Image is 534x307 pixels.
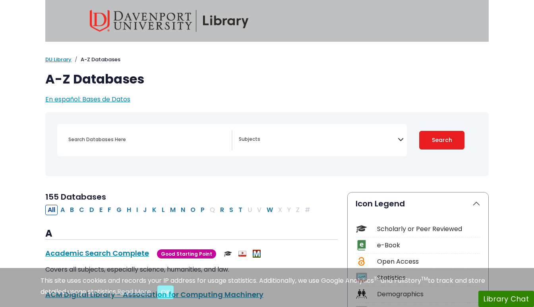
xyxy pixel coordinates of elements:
[188,205,198,215] button: Filter Results O
[45,191,106,202] span: 155 Databases
[87,205,97,215] button: Filter Results D
[348,192,488,215] button: Icon Legend
[356,256,366,267] img: Icon Open Access
[45,56,489,64] nav: breadcrumb
[45,56,72,63] a: DU Library
[159,205,167,215] button: Filter Results L
[45,205,58,215] button: All
[238,250,246,258] img: Audio & Video
[45,248,149,258] a: Academic Search Complete
[356,223,367,234] img: Icon Scholarly or Peer Reviewed
[374,275,381,282] sup: TM
[377,257,480,266] div: Open Access
[157,286,174,299] button: Close
[45,95,130,104] a: En español: Bases de Datos
[134,205,140,215] button: Filter Results I
[239,137,398,143] textarea: Search
[45,205,313,214] div: Alpha-list to filter by first letter of database name
[377,224,480,234] div: Scholarly or Peer Reviewed
[68,205,76,215] button: Filter Results B
[218,205,226,215] button: Filter Results R
[45,265,338,274] p: Covers all subjects, especially science, humanities, and law.
[253,250,261,258] img: MeL (Michigan electronic Library)
[356,240,367,251] img: Icon e-Book
[64,134,232,145] input: Search database by title or keyword
[236,205,245,215] button: Filter Results T
[264,205,275,215] button: Filter Results W
[90,10,249,32] img: Davenport University Library
[77,205,87,215] button: Filter Results C
[150,205,159,215] button: Filter Results K
[227,205,236,215] button: Filter Results S
[168,205,178,215] button: Filter Results M
[157,249,216,258] span: Good Starting Point
[141,205,149,215] button: Filter Results J
[105,205,114,215] button: Filter Results F
[478,291,534,307] button: Library Chat
[97,205,105,215] button: Filter Results E
[114,205,124,215] button: Filter Results G
[72,56,120,64] li: A-Z Databases
[224,250,232,258] img: Scholarly or Peer Reviewed
[41,276,493,299] div: This site uses cookies and records your IP address for usage statistics. Additionally, we use Goo...
[58,205,67,215] button: Filter Results A
[45,112,489,176] nav: Search filters
[178,205,188,215] button: Filter Results N
[45,228,338,240] h3: A
[45,72,489,87] h1: A-Z Databases
[377,241,480,250] div: e-Book
[198,205,207,215] button: Filter Results P
[124,205,133,215] button: Filter Results H
[419,131,464,150] button: Submit for Search Results
[117,287,151,296] a: Read More
[421,275,428,282] sup: TM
